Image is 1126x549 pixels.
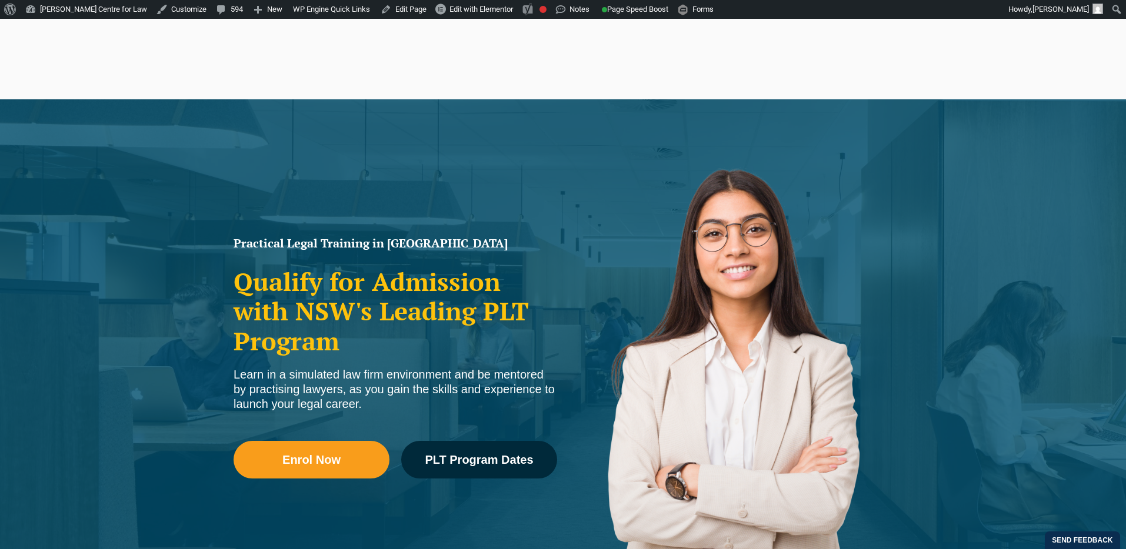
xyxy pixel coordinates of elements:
[282,454,341,466] span: Enrol Now
[234,367,557,411] div: Learn in a simulated law firm environment and be mentored by practising lawyers, as you gain the ...
[449,5,513,14] span: Edit with Elementor
[234,441,389,478] a: Enrol Now
[401,441,557,478] a: PLT Program Dates
[234,237,557,249] h1: Practical Legal Training in [GEOGRAPHIC_DATA]
[425,454,533,466] span: PLT Program Dates
[234,267,557,356] h2: Qualify for Admission with NSW's Leading PLT Program
[539,6,547,13] div: Focus keyphrase not set
[1032,5,1089,14] span: [PERSON_NAME]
